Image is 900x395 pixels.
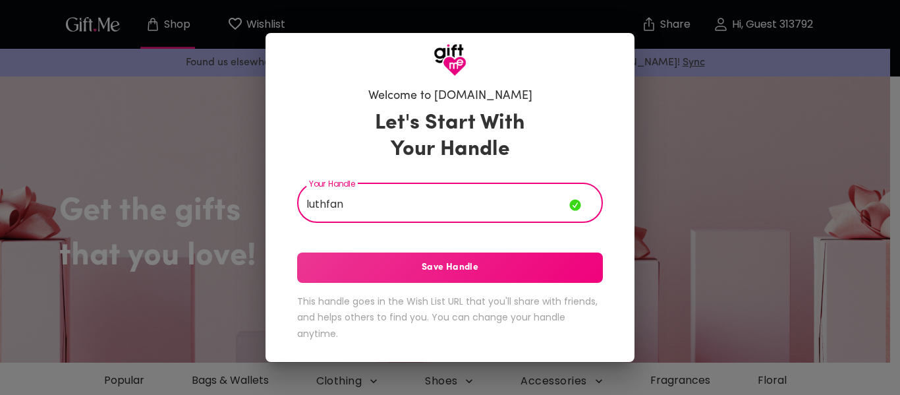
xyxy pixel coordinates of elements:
span: Save Handle [297,260,603,275]
img: GiftMe Logo [434,44,466,76]
button: Save Handle [297,253,603,283]
input: Your Handle [297,186,569,223]
h6: This handle goes in the Wish List URL that you'll share with friends, and helps others to find yo... [297,293,603,342]
h3: Let's Start With Your Handle [358,110,542,163]
h6: Welcome to [DOMAIN_NAME] [368,88,532,104]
